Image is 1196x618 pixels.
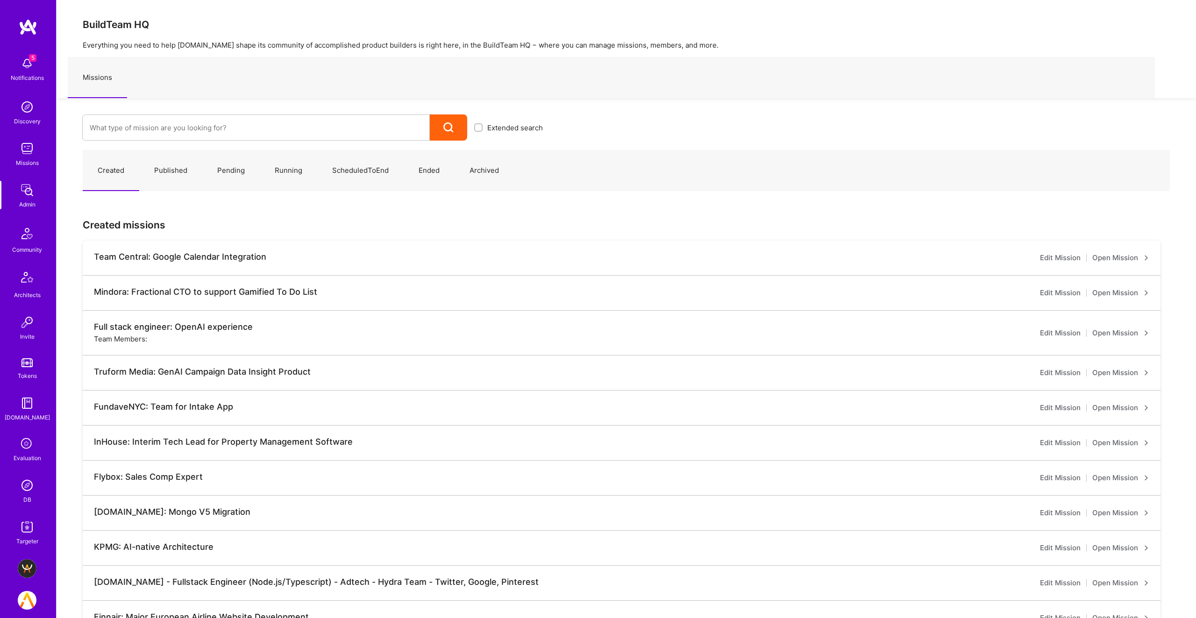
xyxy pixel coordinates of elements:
a: Edit Mission [1040,402,1081,413]
a: Edit Mission [1040,437,1081,448]
div: Notifications [11,73,44,83]
a: Pending [202,150,260,191]
a: Published [139,150,202,191]
a: Open Mission [1092,472,1149,483]
a: Open Mission [1092,577,1149,589]
div: Evaluation [14,453,41,463]
div: [DOMAIN_NAME] [5,412,50,422]
a: Archived [455,150,514,191]
a: Edit Mission [1040,577,1081,589]
div: Mindora: Fractional CTO to support Gamified To Do List [94,287,317,297]
a: Open Mission [1092,327,1149,339]
i: icon ArrowRight [1144,370,1149,376]
a: Edit Mission [1040,367,1081,378]
div: Truform Media: GenAI Campaign Data Insight Product [94,367,311,377]
a: Edit Mission [1040,542,1081,554]
a: Open Mission [1092,287,1149,298]
i: icon ArrowRight [1144,580,1149,586]
div: Admin [19,199,36,209]
a: ScheduledToEnd [317,150,404,191]
a: Edit Mission [1040,472,1081,483]
div: DB [23,495,31,504]
div: Discovery [14,116,41,126]
img: BuildTeam [18,559,36,578]
img: Community [16,222,38,245]
div: FundaveNYC: Team for Intake App [94,402,233,412]
i: icon ArrowRight [1144,255,1149,261]
a: Open Mission [1092,252,1149,263]
div: [DOMAIN_NAME] - Fullstack Engineer (Node.js/Typescript) - Adtech - Hydra Team - Twitter, Google, ... [94,577,539,587]
i: icon ArrowRight [1144,510,1149,516]
a: Open Mission [1092,542,1149,554]
div: Tokens [18,371,37,381]
a: Missions [68,57,127,98]
img: admin teamwork [18,181,36,199]
a: Ended [404,150,455,191]
a: BuildTeam [15,559,39,578]
div: Missions [16,158,39,168]
a: Edit Mission [1040,287,1081,298]
p: Everything you need to help [DOMAIN_NAME] shape its community of accomplished product builders is... [83,40,1170,50]
a: A.Team: internal dev team - join us in developing the A.Team platform [15,591,39,610]
img: tokens [21,358,33,367]
div: Community [12,245,42,255]
i: icon ArrowRight [1144,290,1149,296]
img: logo [19,19,37,36]
div: Invite [20,332,35,341]
i: icon ArrowRight [1144,405,1149,411]
a: Open Mission [1092,367,1149,378]
div: Team Members: [94,334,147,344]
i: icon ArrowRight [1144,475,1149,481]
div: Team Central: Google Calendar Integration [94,252,266,262]
a: Edit Mission [1040,507,1081,519]
span: 5 [29,54,36,62]
span: Extended search [487,123,543,133]
img: Invite [18,313,36,332]
input: What type of mission are you looking for? [90,116,422,140]
div: KPMG: AI-native Architecture [94,542,214,552]
a: Open Mission [1092,402,1149,413]
i: icon ArrowRight [1144,545,1149,551]
i: icon ArrowRight [1144,440,1149,446]
img: discovery [18,98,36,116]
img: Skill Targeter [18,518,36,536]
i: icon ArrowRight [1144,330,1149,336]
div: Full stack engineer: OpenAI experience [94,322,253,332]
a: Open Mission [1092,507,1149,519]
img: A.Team: internal dev team - join us in developing the A.Team platform [18,591,36,610]
a: Created [83,150,139,191]
img: guide book [18,394,36,412]
div: InHouse: Interim Tech Lead for Property Management Software [94,437,353,447]
i: icon SelectionTeam [18,435,36,453]
h3: BuildTeam HQ [83,19,1170,30]
a: Open Mission [1092,437,1149,448]
a: Running [260,150,317,191]
img: bell [18,54,36,73]
i: icon Search [443,122,454,133]
div: Targeter [16,536,38,546]
a: Edit Mission [1040,327,1081,339]
img: Admin Search [18,476,36,495]
h3: Created missions [83,219,1170,231]
img: Architects [16,268,38,290]
img: teamwork [18,139,36,158]
div: [DOMAIN_NAME]: Mongo V5 Migration [94,507,250,517]
div: Architects [14,290,41,300]
div: Flybox: Sales Comp Expert [94,472,203,482]
a: Edit Mission [1040,252,1081,263]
